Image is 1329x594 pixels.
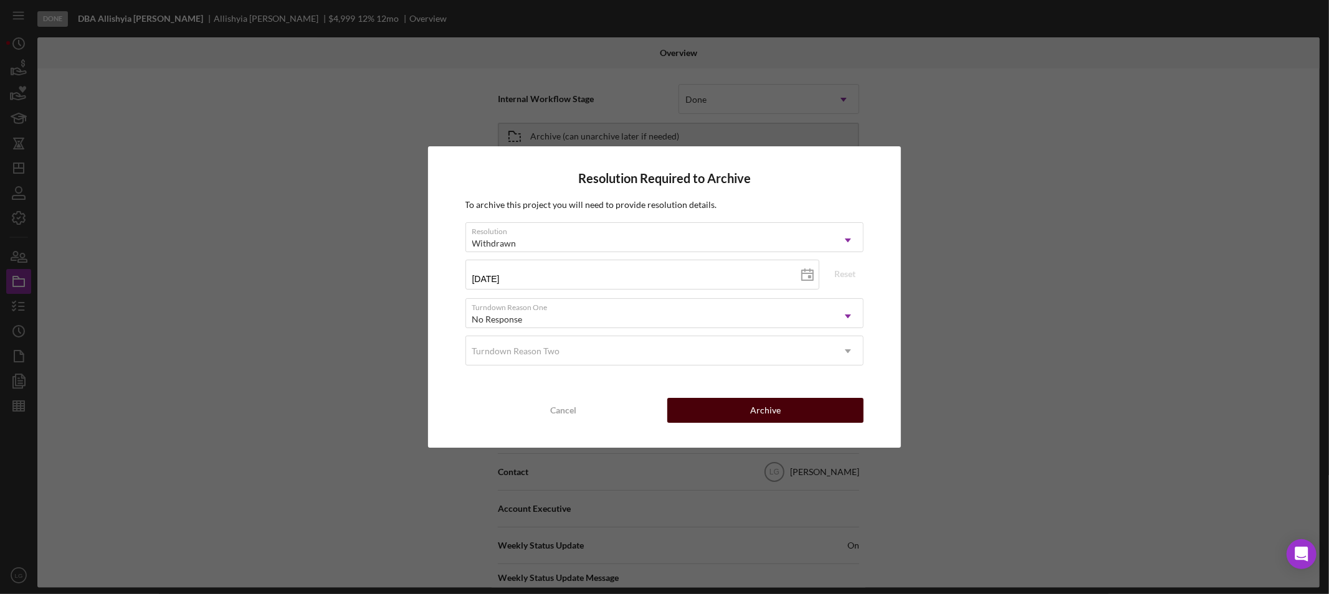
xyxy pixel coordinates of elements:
button: Reset [826,265,864,283]
div: Archive [750,398,781,423]
button: Cancel [465,398,662,423]
div: Cancel [550,398,576,423]
div: No Response [472,314,523,324]
div: Turndown Reason Two [472,346,560,356]
p: To archive this project you will need to provide resolution details. [465,198,864,212]
div: Open Intercom Messenger [1287,539,1317,569]
h4: Resolution Required to Archive [465,171,864,186]
div: Withdrawn [472,238,517,248]
div: Reset [834,265,855,283]
button: Archive [667,398,864,423]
